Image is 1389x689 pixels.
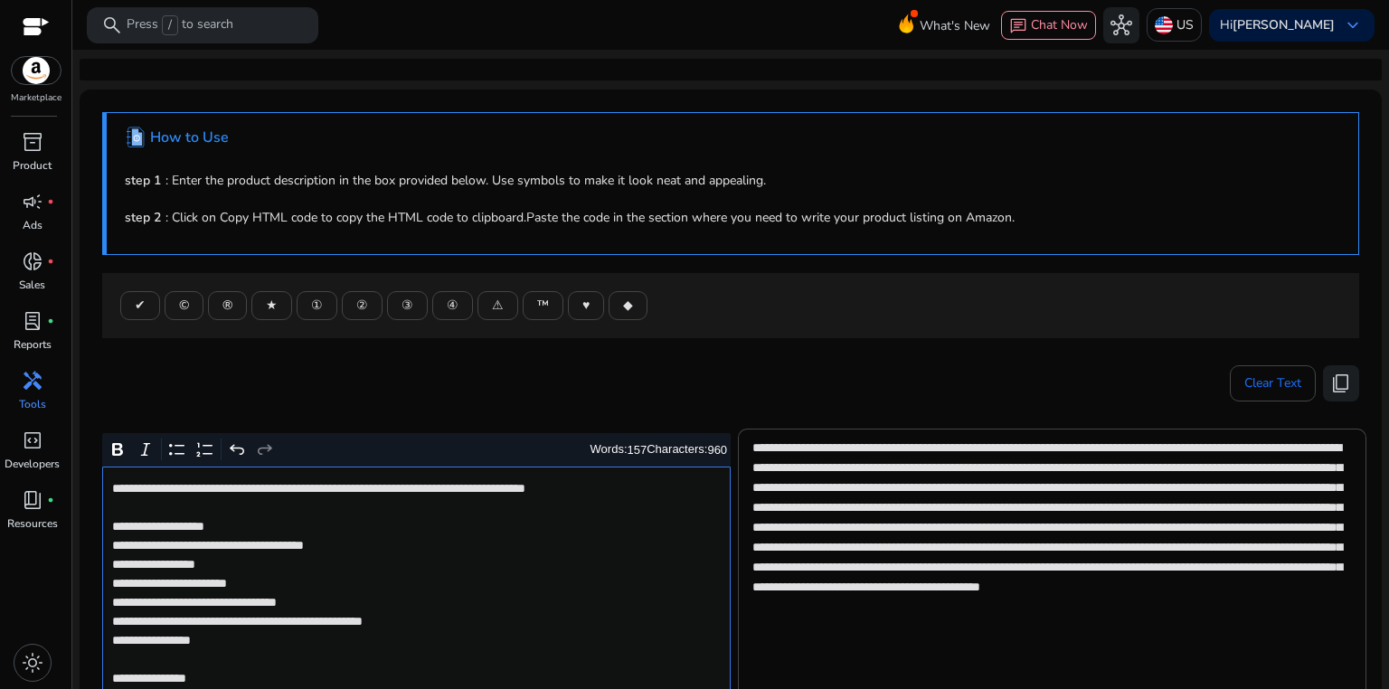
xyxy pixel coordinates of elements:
button: ① [297,291,337,320]
p: US [1176,9,1194,41]
span: ⚠ [492,296,504,315]
p: Product [13,157,52,174]
div: Words: Characters: [591,439,728,461]
span: / [162,15,178,35]
button: chatChat Now [1001,11,1096,40]
span: light_mode [22,652,43,674]
img: us.svg [1155,16,1173,34]
p: Reports [14,336,52,353]
span: hub [1110,14,1132,36]
span: donut_small [22,250,43,272]
span: fiber_manual_record [47,496,54,504]
button: ★ [251,291,292,320]
p: : Click on Copy HTML code to copy the HTML code to clipboard.Paste the code in the section where ... [125,208,1340,227]
span: ★ [266,296,278,315]
span: Clear Text [1244,365,1301,401]
span: ② [356,296,368,315]
p: Developers [5,456,60,472]
button: ™ [523,291,563,320]
span: ① [311,296,323,315]
button: Clear Text [1230,365,1316,401]
span: keyboard_arrow_down [1342,14,1364,36]
span: content_copy [1330,373,1352,394]
button: ® [208,291,247,320]
label: 157 [628,443,647,457]
span: © [179,296,189,315]
span: book_4 [22,489,43,511]
span: What's New [920,10,990,42]
span: handyman [22,370,43,392]
span: fiber_manual_record [47,198,54,205]
span: lab_profile [22,310,43,332]
button: hub [1103,7,1139,43]
span: fiber_manual_record [47,258,54,265]
p: Press to search [127,15,233,35]
span: code_blocks [22,429,43,451]
button: ◆ [609,291,647,320]
button: ② [342,291,383,320]
span: search [101,14,123,36]
span: ◆ [623,296,633,315]
span: ♥ [582,296,590,315]
div: Editor toolbar [102,433,731,467]
button: ♥ [568,291,604,320]
b: [PERSON_NAME] [1233,16,1335,33]
span: ④ [447,296,458,315]
span: ™ [537,296,549,315]
p: Marketplace [11,91,61,105]
p: Sales [19,277,45,293]
p: Hi [1220,19,1335,32]
b: step 1 [125,172,161,189]
p: Ads [23,217,43,233]
span: ® [222,296,232,315]
span: ③ [402,296,413,315]
span: inventory_2 [22,131,43,153]
button: ④ [432,291,473,320]
button: ⚠ [477,291,518,320]
span: Chat Now [1031,16,1088,33]
p: Tools [19,396,46,412]
button: ✔ [120,291,160,320]
h4: How to Use [150,129,229,146]
p: : Enter the product description in the box provided below. Use symbols to make it look neat and a... [125,171,1340,190]
span: ✔ [135,296,146,315]
label: 960 [707,443,727,457]
button: content_copy [1323,365,1359,401]
button: ③ [387,291,428,320]
p: Resources [7,515,58,532]
button: © [165,291,203,320]
span: campaign [22,191,43,212]
span: fiber_manual_record [47,317,54,325]
span: chat [1009,17,1027,35]
img: amazon.svg [12,57,61,84]
b: step 2 [125,209,161,226]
